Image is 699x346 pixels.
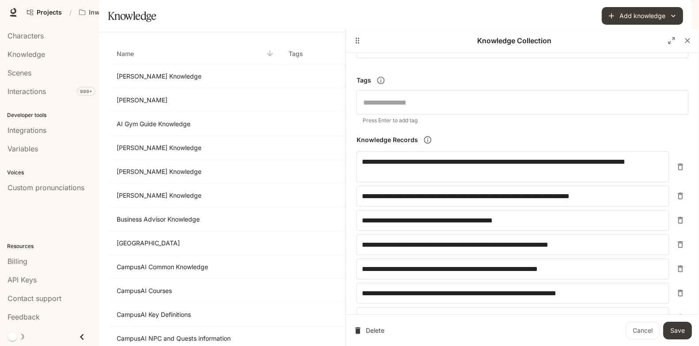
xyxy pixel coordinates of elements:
p: Inworld AI Demos kamil [89,9,138,16]
p: Name [117,48,134,60]
p: AI Gym Guide Knowledge [117,120,267,128]
button: Add knowledge [602,7,683,25]
p: Press Enter to add tag [363,116,682,125]
p: Knowledge Collection [365,35,664,46]
h6: Tags [357,76,371,85]
p: Tags [289,48,303,60]
p: Anna Knowledge [117,191,267,200]
button: Save [663,322,692,339]
span: Projects [37,9,62,16]
p: CampusAI NPC and Quests information [117,334,267,343]
p: Aida Carewell Knowledge [117,143,267,152]
p: Adebayo Ogunlesi [117,96,267,105]
button: Open workspace menu [75,4,152,21]
p: CampusAI Common Knowledge [117,263,267,271]
p: Business Advisor Knowledge [117,215,267,224]
p: CampusAI Key Definitions [117,310,267,319]
p: CampusAI Building [117,239,267,248]
h6: Knowledge Records [357,135,418,144]
button: Drag to resize [349,33,365,49]
button: Delete Knowledge [353,322,387,339]
p: Alfred von Cache Knowledge [117,167,267,176]
a: Cancel [626,322,660,339]
a: Go to projects [23,4,66,21]
p: Adam Knowledge [117,72,267,81]
div: / [66,8,75,17]
p: CampusAI Courses [117,286,267,295]
h1: Knowledge [108,7,156,25]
